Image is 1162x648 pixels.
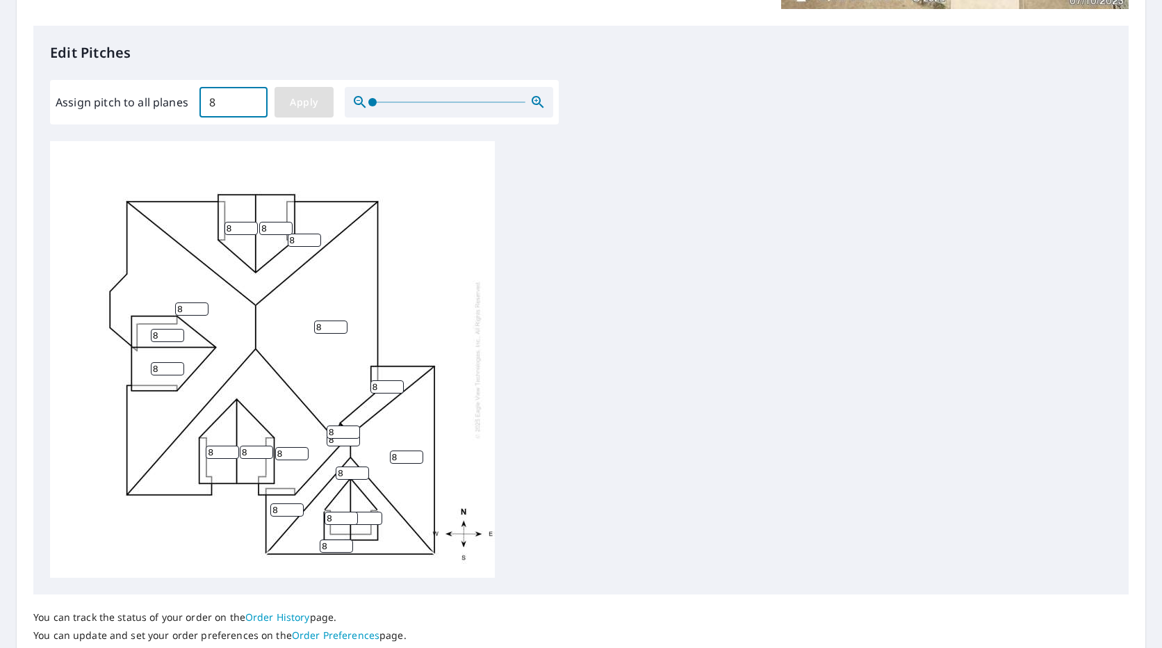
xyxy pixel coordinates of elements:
[50,42,1112,63] p: Edit Pitches
[292,629,379,642] a: Order Preferences
[56,94,188,111] label: Assign pitch to all planes
[33,611,407,624] p: You can track the status of your order on the page.
[199,83,268,122] input: 00.0
[275,87,334,118] button: Apply
[245,610,310,624] a: Order History
[33,629,407,642] p: You can update and set your order preferences on the page.
[286,94,322,111] span: Apply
